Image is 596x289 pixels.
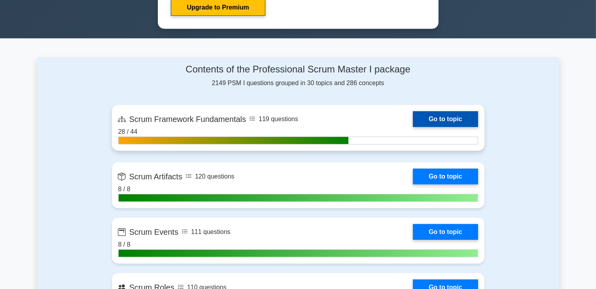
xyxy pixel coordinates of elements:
a: Go to topic [413,111,478,127]
div: 2149 PSM I questions grouped in 30 topics and 286 concepts [112,64,484,88]
a: Go to topic [413,169,478,184]
a: Go to topic [413,224,478,240]
h4: Contents of the Professional Scrum Master I package [112,64,484,75]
